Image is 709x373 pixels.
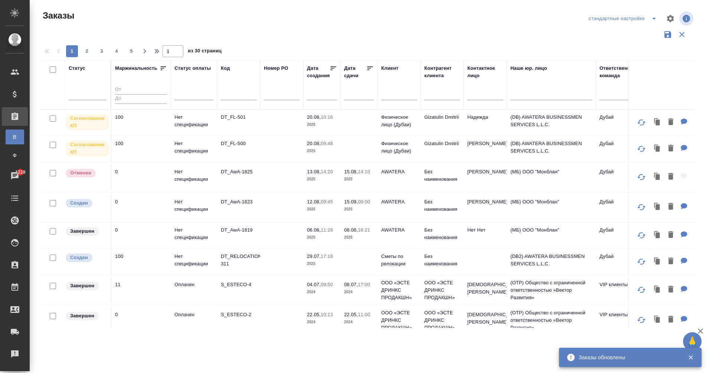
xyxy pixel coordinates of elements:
td: Нет спецификации [171,164,217,190]
p: 2025 [344,234,374,241]
td: Дубай [596,249,639,275]
p: 2025 [344,176,374,183]
p: 09:50 [321,282,333,287]
p: AWATERA [381,198,417,206]
div: split button [587,13,661,24]
td: (DB) AWATERA BUSINESSMEN SERVICES L.L.C. [507,136,596,162]
td: 0 [111,307,171,333]
p: 2024 [344,288,374,296]
p: 2025 [307,147,337,155]
button: Удалить [664,312,677,327]
td: 0 [111,164,171,190]
p: 2024 [307,318,337,326]
div: Ответственная команда [599,65,636,79]
div: Выставляет КМ при направлении счета или после выполнения всех работ/сдачи заказа клиенту. Окончат... [65,311,107,321]
span: Настроить таблицу [661,10,679,27]
div: Выставляется автоматически при создании заказа [65,198,107,208]
input: До [115,94,167,104]
p: Завершен [70,312,94,320]
p: ООО «ЭСТЕ ДРИНКС ПРОДАКШН» [424,279,460,301]
button: Удалить [664,282,677,297]
p: DT_FL-500 [221,140,257,147]
td: Дубай [596,136,639,162]
p: 22.05, [307,312,321,317]
p: 11:00 [358,312,370,317]
td: Оплачен [171,307,217,333]
input: От [115,85,167,95]
button: Удалить [664,199,677,215]
div: Дата сдачи [344,65,366,79]
p: DT_AwA-1819 [221,226,257,234]
span: Ф [9,152,20,159]
td: 0 [111,194,171,220]
button: 4 [111,45,122,57]
p: ООО «ЭСТЕ ДРИНКС ПРОДАКШН» [381,309,417,331]
td: [DEMOGRAPHIC_DATA][PERSON_NAME] [464,277,507,303]
p: DT_AwA-1825 [221,168,257,176]
p: 14:20 [321,169,333,174]
button: Обновить [633,311,650,329]
p: 2024 [344,318,374,326]
button: Удалить [664,115,677,130]
td: Надежда [464,110,507,136]
td: VIP клиенты [596,307,639,333]
button: 🙏 [683,332,702,351]
p: 2025 [307,260,337,268]
div: Контрагент клиента [424,65,460,79]
p: 2025 [344,206,374,213]
span: 🙏 [686,334,699,349]
button: Сбросить фильтры [675,27,689,42]
p: Сметы по релокации [381,253,417,268]
button: Обновить [633,198,650,216]
td: 11 [111,277,171,303]
p: 10:13 [321,312,333,317]
button: Обновить [633,226,650,244]
td: (МБ) ООО "Монблан" [507,194,596,220]
span: Заказы [41,10,74,22]
p: Завершен [70,282,94,289]
p: DT_AwA-1823 [221,198,257,206]
button: Клонировать [650,312,664,327]
button: Удалить [664,228,677,243]
button: Удалить [664,169,677,184]
span: из 30 страниц [188,46,222,57]
td: Нет спецификации [171,249,217,275]
td: 0 [111,223,171,249]
td: (МБ) ООО "Монблан" [507,223,596,249]
p: Gizatulin Dmitrii [424,114,460,121]
button: Клонировать [650,199,664,215]
div: Клиент [381,65,398,72]
button: Клонировать [650,141,664,156]
button: Закрыть [683,354,698,361]
button: Обновить [633,253,650,271]
button: Клонировать [650,169,664,184]
button: Сохранить фильтры [661,27,675,42]
p: 2025 [307,121,337,128]
td: Дубай [596,194,639,220]
div: Статус [69,65,85,72]
button: Удалить [664,141,677,156]
p: 04.07, [307,282,321,287]
td: (DB) AWATERA BUSINESSMEN SERVICES L.L.C. [507,110,596,136]
td: Дубай [596,223,639,249]
td: 100 [111,110,171,136]
p: 20.08, [307,141,321,146]
p: Создан [70,254,88,261]
button: Клонировать [650,282,664,297]
a: Ф [6,148,24,163]
p: 14:10 [358,169,370,174]
p: ООО «ЭСТЕ ДРИНКС ПРОДАКШН» [424,309,460,331]
p: 11:28 [321,227,333,233]
td: 100 [111,249,171,275]
button: Обновить [633,114,650,131]
p: S_ESTECO-2 [221,311,257,318]
button: Клонировать [650,228,664,243]
span: В [9,133,20,141]
span: 5 [125,48,137,55]
p: DT_FL-501 [221,114,257,121]
p: 15.08, [344,169,358,174]
p: 2025 [307,206,337,213]
td: (DB2) AWATERA BUSINESSMEN SERVICES L.L.C. [507,249,596,275]
p: AWATERA [381,226,417,234]
span: 4 [111,48,122,55]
